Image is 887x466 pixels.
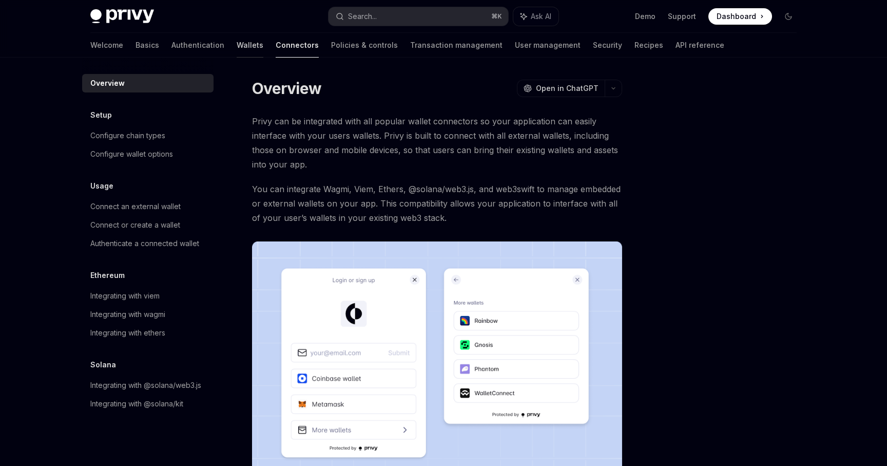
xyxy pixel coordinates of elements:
[136,33,159,58] a: Basics
[82,305,214,324] a: Integrating with wagmi
[252,79,321,98] h1: Overview
[634,33,663,58] a: Recipes
[90,359,116,371] h5: Solana
[90,180,113,192] h5: Usage
[536,83,599,94] span: Open in ChatGPT
[82,145,214,163] a: Configure wallet options
[252,182,622,225] span: You can integrate Wagmi, Viem, Ethers, @solana/web3.js, and web3swift to manage embedded or exter...
[348,10,377,23] div: Search...
[531,11,551,22] span: Ask AI
[82,216,214,234] a: Connect or create a wallet
[90,200,181,213] div: Connect an external wallet
[90,129,165,142] div: Configure chain types
[90,148,173,160] div: Configure wallet options
[491,12,502,21] span: ⌘ K
[593,33,622,58] a: Security
[90,308,165,321] div: Integrating with wagmi
[90,398,183,410] div: Integrating with @solana/kit
[90,77,125,89] div: Overview
[90,327,165,339] div: Integrating with ethers
[171,33,224,58] a: Authentication
[82,287,214,305] a: Integrating with viem
[717,11,756,22] span: Dashboard
[82,395,214,413] a: Integrating with @solana/kit
[276,33,319,58] a: Connectors
[708,8,772,25] a: Dashboard
[331,33,398,58] a: Policies & controls
[90,290,160,302] div: Integrating with viem
[676,33,724,58] a: API reference
[90,219,180,231] div: Connect or create a wallet
[90,237,199,250] div: Authenticate a connected wallet
[90,379,201,392] div: Integrating with @solana/web3.js
[515,33,581,58] a: User management
[329,7,508,26] button: Search...⌘K
[668,11,696,22] a: Support
[82,234,214,253] a: Authenticate a connected wallet
[90,109,112,121] h5: Setup
[82,74,214,92] a: Overview
[82,197,214,216] a: Connect an external wallet
[82,324,214,342] a: Integrating with ethers
[82,126,214,145] a: Configure chain types
[90,9,154,24] img: dark logo
[82,376,214,395] a: Integrating with @solana/web3.js
[780,8,797,25] button: Toggle dark mode
[635,11,655,22] a: Demo
[517,80,605,97] button: Open in ChatGPT
[252,114,622,172] span: Privy can be integrated with all popular wallet connectors so your application can easily interfa...
[90,33,123,58] a: Welcome
[237,33,263,58] a: Wallets
[513,7,558,26] button: Ask AI
[410,33,503,58] a: Transaction management
[90,269,125,282] h5: Ethereum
